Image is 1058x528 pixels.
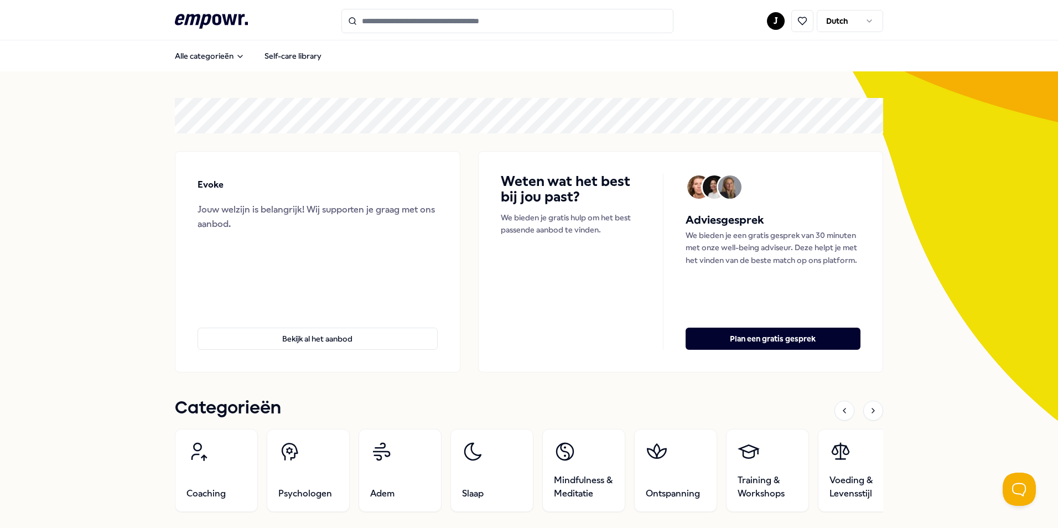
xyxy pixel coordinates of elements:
a: Ontspanning [634,429,717,512]
span: Slaap [462,487,484,500]
a: Voeding & Levensstijl [818,429,901,512]
button: Bekijk al het aanbod [198,328,438,350]
span: Adem [370,487,395,500]
div: Jouw welzijn is belangrijk! Wij supporten je graag met ons aanbod. [198,203,438,231]
span: Training & Workshops [738,474,797,500]
p: We bieden je gratis hulp om het best passende aanbod te vinden. [501,211,641,236]
nav: Main [166,45,330,67]
img: Avatar [718,175,741,199]
span: Coaching [186,487,226,500]
button: J [767,12,785,30]
img: Avatar [703,175,726,199]
a: Slaap [450,429,533,512]
iframe: Help Scout Beacon - Open [1003,473,1036,506]
span: Voeding & Levensstijl [829,474,889,500]
h4: Weten wat het best bij jou past? [501,174,641,205]
a: Self-care library [256,45,330,67]
h5: Adviesgesprek [686,211,860,229]
a: Coaching [175,429,258,512]
a: Psychologen [267,429,350,512]
a: Bekijk al het aanbod [198,310,438,350]
input: Search for products, categories or subcategories [341,9,673,33]
p: We bieden je een gratis gesprek van 30 minuten met onze well-being adviseur. Deze helpt je met he... [686,229,860,266]
button: Plan een gratis gesprek [686,328,860,350]
h1: Categorieën [175,395,281,422]
button: Alle categorieën [166,45,253,67]
p: Evoke [198,178,224,192]
span: Psychologen [278,487,332,500]
span: Mindfulness & Meditatie [554,474,614,500]
span: Ontspanning [646,487,700,500]
img: Avatar [687,175,710,199]
a: Adem [359,429,442,512]
a: Training & Workshops [726,429,809,512]
a: Mindfulness & Meditatie [542,429,625,512]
